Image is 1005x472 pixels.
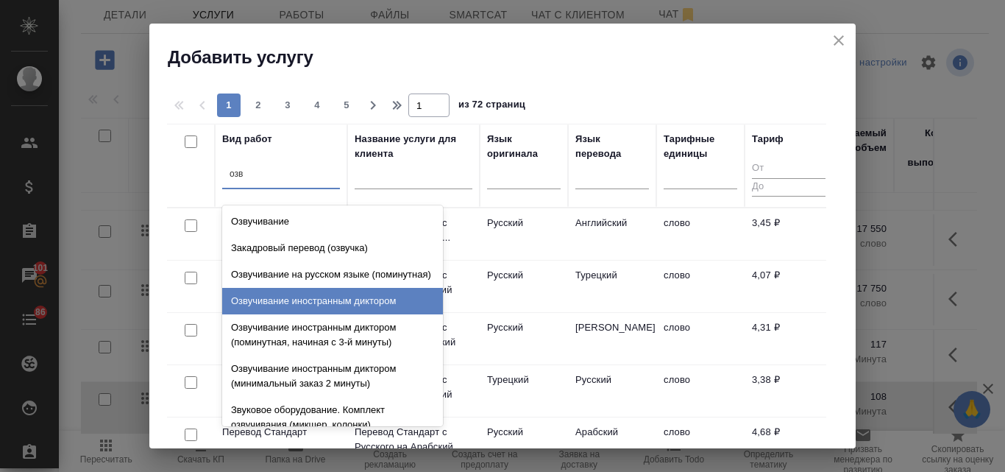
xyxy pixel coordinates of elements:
[246,94,270,117] button: 2
[480,313,568,364] td: Русский
[276,98,299,113] span: 3
[276,94,299,117] button: 3
[745,313,833,364] td: 4,31 ₽
[656,418,745,469] td: слово
[656,313,745,364] td: слово
[480,261,568,312] td: Русский
[305,94,329,117] button: 4
[305,98,329,113] span: 4
[568,313,656,364] td: [PERSON_NAME]
[664,132,737,161] div: Тарифные единицы
[745,418,833,469] td: 4,68 ₽
[487,132,561,161] div: Язык оригинала
[752,160,825,178] input: От
[745,208,833,260] td: 3,45 ₽
[222,397,443,438] div: Звуковое оборудование. Комплект озвучивания (микшер, колонки)
[745,261,833,312] td: 4,07 ₽
[246,98,270,113] span: 2
[656,261,745,312] td: слово
[568,208,656,260] td: Английский
[568,418,656,469] td: Арабский
[656,208,745,260] td: слово
[458,96,525,117] span: из 72 страниц
[222,208,443,235] div: Озвучивание
[222,235,443,261] div: Закадровый перевод (озвучка)
[222,132,272,147] div: Вид работ
[335,94,358,117] button: 5
[480,365,568,417] td: Турецкий
[222,261,443,288] div: Озвучивание на русском языке (поминутная)
[568,365,656,417] td: Русский
[355,425,472,454] p: Перевод Стандарт с Русского на Арабский
[168,46,856,69] h2: Добавить услугу
[335,98,358,113] span: 5
[222,356,443,397] div: Озвучивание иностранным диктором (минимальный заказ 2 минуты)
[752,178,825,197] input: До
[752,132,784,147] div: Тариф
[480,418,568,469] td: Русский
[222,288,443,314] div: Озвучивание иностранным диктором
[355,132,472,161] div: Название услуги для клиента
[222,425,340,440] p: Перевод Стандарт
[575,132,649,161] div: Язык перевода
[222,314,443,356] div: Озвучивание иностранным диктором (поминутная, начиная с 3-й минуты)
[745,365,833,417] td: 3,38 ₽
[656,365,745,417] td: слово
[568,261,656,312] td: Турецкий
[828,29,850,52] button: close
[480,208,568,260] td: Русский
